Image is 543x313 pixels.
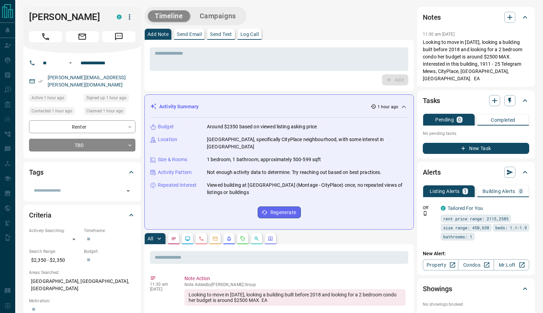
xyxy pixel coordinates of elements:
[29,207,135,223] div: Criteria
[443,224,489,231] span: size range: 450,658
[423,12,441,23] h2: Notes
[29,31,62,42] span: Call
[38,79,43,84] svg: Email Verified
[443,233,472,240] span: bathrooms: 1
[158,136,177,143] p: Location
[159,103,199,110] p: Activity Summary
[84,248,135,255] p: Budget:
[171,236,177,241] svg: Notes
[441,206,446,211] div: condos.ca
[193,10,243,22] button: Campaigns
[29,139,135,151] div: TBD
[66,31,99,42] span: Email
[84,94,135,104] div: Fri Sep 12 2025
[210,32,232,37] p: Send Text
[29,255,80,266] p: $2,350 - $2,350
[423,259,458,270] a: Property
[423,143,529,154] button: New Task
[520,189,522,194] p: 0
[185,236,190,241] svg: Lead Browsing Activity
[29,248,80,255] p: Search Range:
[29,164,135,181] div: Tags
[258,206,301,218] button: Regenerate
[147,32,169,37] p: Add Note
[212,236,218,241] svg: Emails
[29,210,51,221] h2: Criteria
[423,95,440,106] h2: Tasks
[147,236,153,241] p: All
[423,280,529,297] div: Showings
[423,283,452,294] h2: Showings
[84,107,135,117] div: Fri Sep 12 2025
[423,92,529,109] div: Tasks
[29,167,43,178] h2: Tags
[177,32,202,37] p: Send Email
[158,182,197,189] p: Repeated Interest
[29,94,80,104] div: Fri Sep 12 2025
[31,94,64,101] span: Active 1 hour ago
[464,189,467,194] p: 1
[66,59,75,67] button: Open
[199,236,204,241] svg: Calls
[86,94,126,101] span: Signed up 1 hour ago
[240,236,246,241] svg: Requests
[458,259,494,270] a: Condos
[29,228,80,234] p: Actively Searching:
[423,32,455,37] p: 11:30 am [DATE]
[150,287,174,292] p: [DATE]
[29,298,135,304] p: Motivation:
[207,169,382,176] p: Not enough activity data to determine. Try reaching out based on best practices.
[184,289,406,306] div: Looking to move in [DATE], looking a building built before 2018 and looking for a 2 bedroom condo...
[423,39,529,82] p: Looking to move in [DATE], looking a building built before 2018 and looking for a 2 bedroom condo...
[158,169,192,176] p: Activity Pattern
[491,118,515,122] p: Completed
[430,189,460,194] p: Listing Alerts
[483,189,515,194] p: Building Alerts
[117,15,122,19] div: condos.ca
[268,236,273,241] svg: Agent Actions
[423,164,529,181] div: Alerts
[423,205,437,211] p: Off
[423,250,529,257] p: New Alert:
[158,123,174,130] p: Budget
[435,117,454,122] p: Pending
[207,136,408,150] p: [GEOGRAPHIC_DATA], specifically CityPlace neighbourhood, with some interest in [GEOGRAPHIC_DATA]
[184,282,406,287] p: Note Added by [PERSON_NAME] Group
[226,236,232,241] svg: Listing Alerts
[423,9,529,26] div: Notes
[207,156,321,163] p: 1 bedroom, 1 bathroom, approximately 500-599 sqft
[148,10,190,22] button: Timeline
[48,75,126,88] a: [PERSON_NAME][EMAIL_ADDRESS][PERSON_NAME][DOMAIN_NAME]
[102,31,135,42] span: Message
[423,211,428,216] svg: Push Notification Only
[31,108,72,114] span: Contacted 1 hour ago
[423,128,529,139] p: No pending tasks
[207,182,408,196] p: Viewed building at [GEOGRAPHIC_DATA] (Montage - CityPlace) once, no repeated views of listings or...
[240,32,259,37] p: Log Call
[458,117,461,122] p: 0
[443,215,508,222] span: rent price range: 2115,2585
[86,108,123,114] span: Claimed 1 hour ago
[150,282,174,287] p: 11:30 am
[495,224,527,231] span: beds: 1.1-1.9
[494,259,529,270] a: Mr.Loft
[423,301,529,307] p: No showings booked
[254,236,259,241] svg: Opportunities
[29,107,80,117] div: Fri Sep 12 2025
[84,228,135,234] p: Timeframe:
[29,120,135,133] div: Renter
[378,104,398,110] p: 1 hour ago
[29,11,106,22] h1: [PERSON_NAME]
[423,167,441,178] h2: Alerts
[207,123,317,130] p: Around $2350 based on viewed listing asking price
[448,205,483,211] a: Tailored For You
[184,275,406,282] p: Note Action
[150,100,408,113] div: Activity Summary1 hour ago
[158,156,188,163] p: Size & Rooms
[123,186,133,196] button: Open
[29,269,135,276] p: Areas Searched:
[29,276,135,294] p: [GEOGRAPHIC_DATA], [GEOGRAPHIC_DATA], [GEOGRAPHIC_DATA]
